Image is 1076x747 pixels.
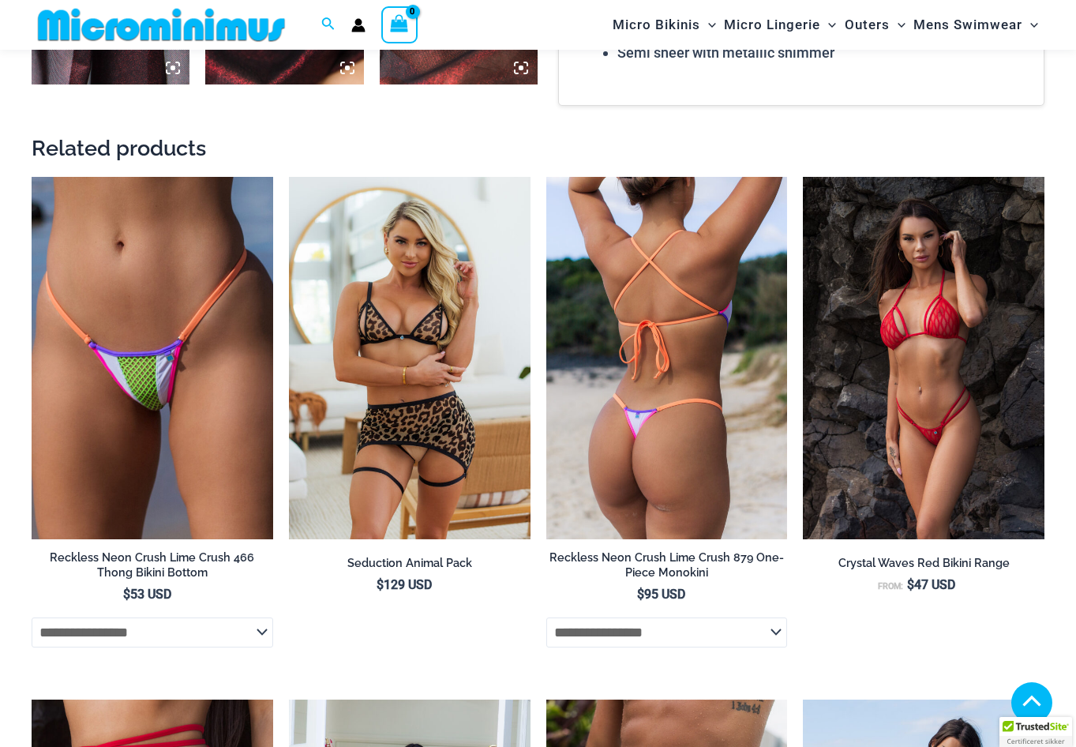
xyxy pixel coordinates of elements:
img: Reckless Neon Crush Lime Crush 879 One Piece 10 [546,177,788,539]
span: Micro Lingerie [724,5,820,45]
h2: Reckless Neon Crush Lime Crush 879 One-Piece Monokini [546,550,788,580]
bdi: 47 USD [907,577,955,592]
h2: Related products [32,134,1044,162]
span: Menu Toggle [1022,5,1038,45]
a: View Shopping Cart, empty [381,6,418,43]
a: Account icon link [351,18,366,32]
img: Crystal Waves 305 Tri Top 4149 Thong 02 [803,177,1044,539]
a: Reckless Neon Crush Lime Crush 466 Thong Bikini Bottom [32,550,273,586]
bdi: 53 USD [123,587,171,602]
li: Semi sheer with metallic shimmer [617,41,1028,65]
a: Crystal Waves Red Bikini Range [803,556,1044,576]
a: Search icon link [321,15,336,35]
h2: Reckless Neon Crush Lime Crush 466 Thong Bikini Bottom [32,550,273,580]
a: Reckless Neon Crush Lime Crush 879 One-Piece Monokini [546,550,788,586]
span: Outers [845,5,890,45]
bdi: 129 USD [377,577,432,592]
h2: Crystal Waves Red Bikini Range [803,556,1044,571]
span: $ [637,587,644,602]
a: Reckless Neon Crush Lime Crush 879 One Piece 09Reckless Neon Crush Lime Crush 879 One Piece 10Rec... [546,177,788,539]
div: TrustedSite Certified [999,717,1072,747]
span: $ [377,577,384,592]
h2: Seduction Animal Pack [289,556,531,571]
a: Crystal Waves 305 Tri Top 4149 Thong 02Crystal Waves 305 Tri Top 4149 Thong 01Crystal Waves 305 T... [803,177,1044,539]
img: MM SHOP LOGO FLAT [32,7,291,43]
nav: Site Navigation [606,2,1044,47]
span: Menu Toggle [820,5,836,45]
img: Reckless Neon Crush Lime Crush 466 Thong [32,177,273,539]
bdi: 95 USD [637,587,685,602]
a: Micro BikinisMenu ToggleMenu Toggle [609,5,720,45]
a: Seduction Animal 1034 Bra 6034 Thong 5019 Skirt 02Seduction Animal 1034 Bra 6034 Thong 5019 Skirt... [289,177,531,539]
a: Micro LingerieMenu ToggleMenu Toggle [720,5,840,45]
span: $ [907,577,914,592]
span: Micro Bikinis [613,5,700,45]
span: $ [123,587,130,602]
span: Menu Toggle [890,5,905,45]
a: Reckless Neon Crush Lime Crush 466 ThongReckless Neon Crush Lime Crush 466 Thong 01Reckless Neon ... [32,177,273,539]
span: Menu Toggle [700,5,716,45]
img: Seduction Animal 1034 Bra 6034 Thong 5019 Skirt 02 [289,177,531,539]
span: From: [878,581,903,591]
a: Mens SwimwearMenu ToggleMenu Toggle [909,5,1042,45]
span: Mens Swimwear [913,5,1022,45]
a: OutersMenu ToggleMenu Toggle [841,5,909,45]
a: Seduction Animal Pack [289,556,531,576]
